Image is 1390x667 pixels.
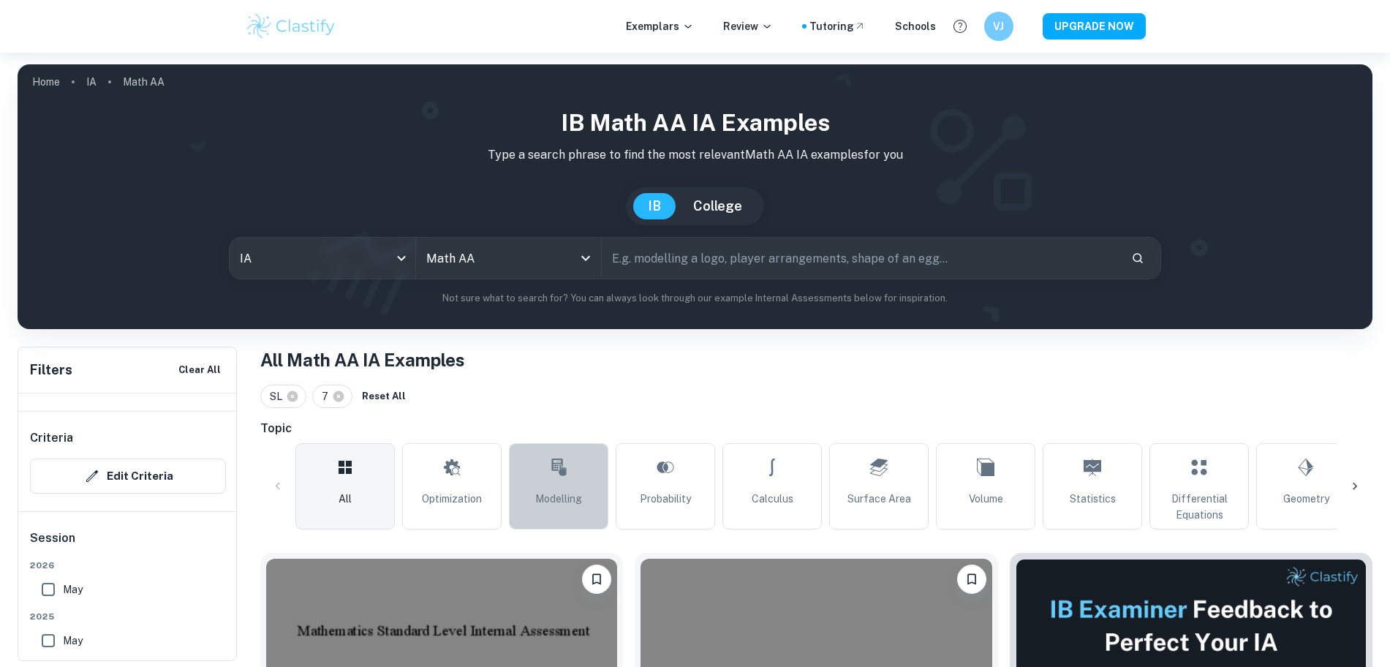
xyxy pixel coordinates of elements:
[582,565,611,594] button: Bookmark
[260,385,306,408] div: SL
[30,559,226,572] span: 2026
[260,420,1372,437] h6: Topic
[633,193,676,219] button: IB
[322,388,335,404] span: 7
[18,64,1372,329] img: profile cover
[123,74,165,90] p: Math AA
[339,491,352,507] span: All
[29,146,1361,164] p: Type a search phrase to find the most relevant Math AA IA examples for you
[30,530,226,559] h6: Session
[29,105,1361,140] h1: IB Math AA IA examples
[752,491,793,507] span: Calculus
[270,388,289,404] span: SL
[358,385,409,407] button: Reset All
[640,491,691,507] span: Probability
[86,72,97,92] a: IA
[1070,491,1116,507] span: Statistics
[948,14,972,39] button: Help and Feedback
[969,491,1003,507] span: Volume
[30,459,226,494] button: Edit Criteria
[535,491,582,507] span: Modelling
[602,238,1119,279] input: E.g. modelling a logo, player arrangements, shape of an egg...
[984,12,1013,41] button: VJ
[63,633,83,649] span: May
[723,18,773,34] p: Review
[1043,13,1146,39] button: UPGRADE NOW
[230,238,415,279] div: IA
[575,248,596,268] button: Open
[1156,491,1242,523] span: Differential Equations
[679,193,757,219] button: College
[895,18,936,34] a: Schools
[1125,246,1150,271] button: Search
[29,291,1361,306] p: Not sure what to search for? You can always look through our example Internal Assessments below f...
[847,491,911,507] span: Surface Area
[63,581,83,598] span: May
[312,385,352,408] div: 7
[809,18,866,34] a: Tutoring
[245,12,338,41] img: Clastify logo
[260,347,1372,373] h1: All Math AA IA Examples
[1283,491,1329,507] span: Geometry
[30,360,72,380] h6: Filters
[422,491,482,507] span: Optimization
[626,18,694,34] p: Exemplars
[175,359,224,381] button: Clear All
[30,610,226,623] span: 2025
[32,72,60,92] a: Home
[957,565,986,594] button: Bookmark
[30,429,73,447] h6: Criteria
[990,18,1007,34] h6: VJ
